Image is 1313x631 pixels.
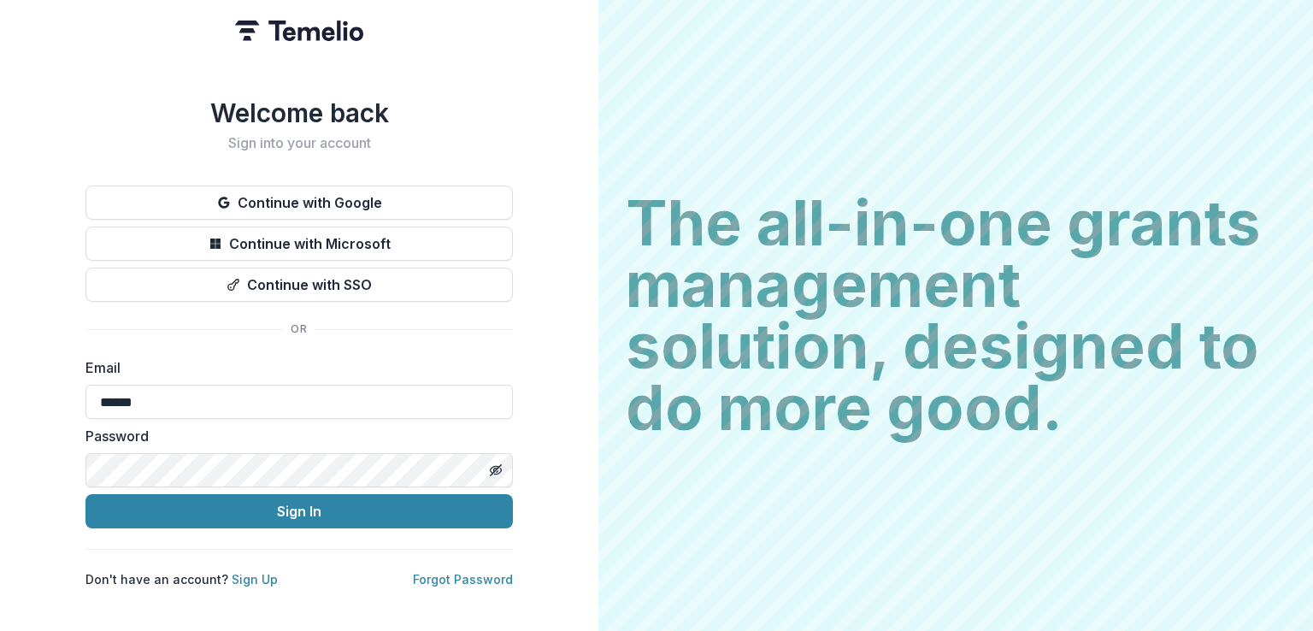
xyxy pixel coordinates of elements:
h2: Sign into your account [85,135,513,151]
button: Continue with Google [85,186,513,220]
a: Forgot Password [413,572,513,587]
button: Toggle password visibility [482,457,509,484]
button: Continue with Microsoft [85,227,513,261]
h1: Welcome back [85,97,513,128]
label: Email [85,357,503,378]
label: Password [85,426,503,446]
p: Don't have an account? [85,570,278,588]
button: Continue with SSO [85,268,513,302]
a: Sign Up [232,572,278,587]
img: Temelio [235,21,363,41]
button: Sign In [85,494,513,528]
